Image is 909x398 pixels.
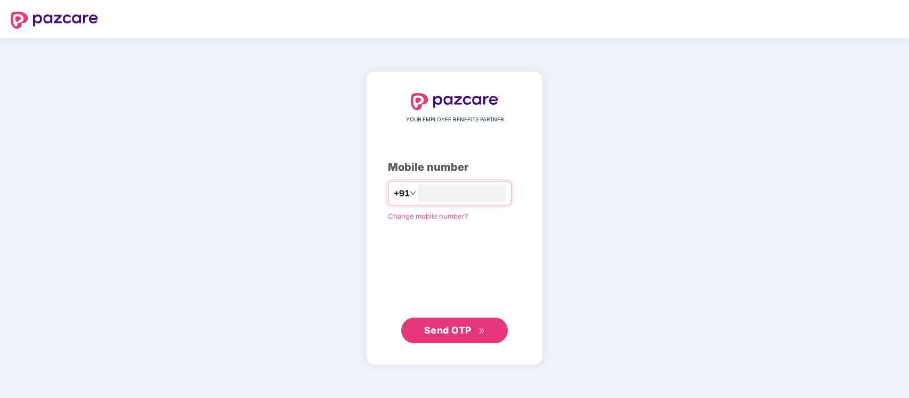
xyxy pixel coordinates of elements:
[478,328,485,335] span: double-right
[410,190,416,196] span: down
[394,187,410,200] span: +91
[388,212,468,220] a: Change mobile number?
[411,93,498,110] img: logo
[11,12,98,29] img: logo
[401,318,508,343] button: Send OTPdouble-right
[388,159,521,176] div: Mobile number
[406,115,504,124] span: YOUR EMPLOYEE BENEFITS PARTNER
[424,325,472,336] span: Send OTP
